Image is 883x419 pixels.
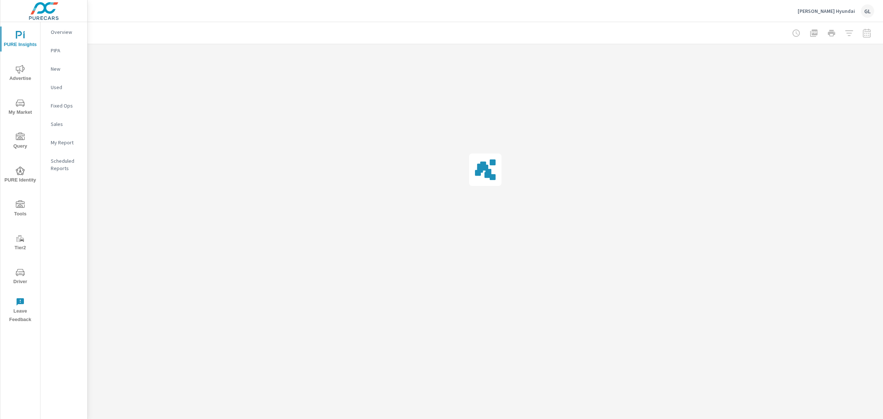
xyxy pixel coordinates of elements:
[40,100,87,111] div: Fixed Ops
[3,268,38,286] span: Driver
[51,47,81,54] p: PIPA
[3,234,38,252] span: Tier2
[51,84,81,91] p: Used
[51,139,81,146] p: My Report
[3,31,38,49] span: PURE Insights
[40,137,87,148] div: My Report
[3,297,38,324] span: Leave Feedback
[861,4,874,18] div: GL
[51,65,81,73] p: New
[51,102,81,109] p: Fixed Ops
[51,157,81,172] p: Scheduled Reports
[798,8,855,14] p: [PERSON_NAME] Hyundai
[40,155,87,174] div: Scheduled Reports
[40,63,87,74] div: New
[3,99,38,117] span: My Market
[40,82,87,93] div: Used
[3,65,38,83] span: Advertise
[40,45,87,56] div: PIPA
[0,22,40,327] div: nav menu
[51,28,81,36] p: Overview
[3,166,38,184] span: PURE Identity
[40,119,87,130] div: Sales
[3,133,38,151] span: Query
[51,120,81,128] p: Sales
[40,27,87,38] div: Overview
[3,200,38,218] span: Tools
